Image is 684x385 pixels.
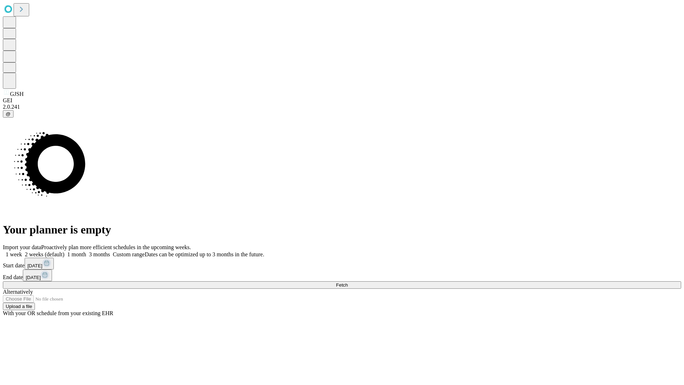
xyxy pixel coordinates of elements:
span: Alternatively [3,289,33,295]
span: Import your data [3,244,41,250]
span: [DATE] [27,263,42,268]
button: Upload a file [3,303,35,310]
div: GEI [3,97,681,104]
span: With your OR schedule from your existing EHR [3,310,113,316]
span: 2 weeks (default) [25,251,64,257]
div: Start date [3,258,681,269]
button: [DATE] [25,258,54,269]
h1: Your planner is empty [3,223,681,236]
span: Custom range [113,251,145,257]
div: End date [3,269,681,281]
div: 2.0.241 [3,104,681,110]
span: GJSH [10,91,24,97]
span: 1 month [67,251,86,257]
span: [DATE] [26,275,41,280]
span: Proactively plan more efficient schedules in the upcoming weeks. [41,244,191,250]
span: @ [6,111,11,117]
button: @ [3,110,14,118]
button: [DATE] [23,269,52,281]
span: 1 week [6,251,22,257]
button: Fetch [3,281,681,289]
span: Fetch [336,282,348,288]
span: 3 months [89,251,110,257]
span: Dates can be optimized up to 3 months in the future. [145,251,264,257]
